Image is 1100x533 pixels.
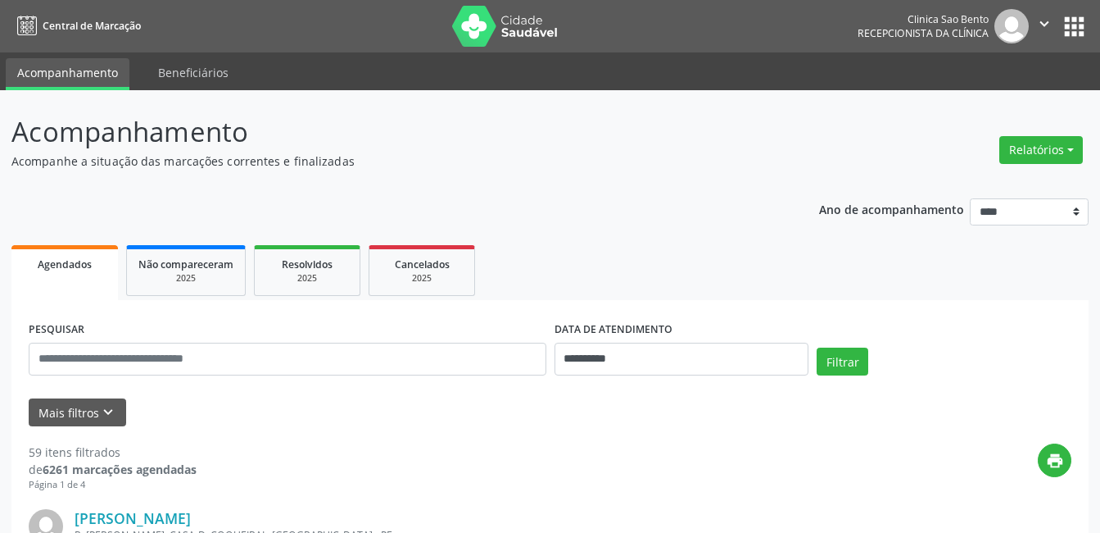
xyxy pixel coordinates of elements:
[1035,15,1053,33] i: 
[381,272,463,285] div: 2025
[29,317,84,343] label: PESQUISAR
[43,462,197,477] strong: 6261 marcações agendadas
[138,272,233,285] div: 2025
[43,19,141,33] span: Central de Marcação
[282,257,333,271] span: Resolvidos
[858,26,989,40] span: Recepcionista da clínica
[75,509,191,527] a: [PERSON_NAME]
[29,461,197,478] div: de
[817,348,868,376] button: Filtrar
[11,12,141,39] a: Central de Marcação
[1038,444,1071,477] button: print
[266,272,348,285] div: 2025
[147,58,240,87] a: Beneficiários
[29,444,197,461] div: 59 itens filtrados
[29,478,197,492] div: Página 1 de 4
[38,257,92,271] span: Agendados
[555,317,672,343] label: DATA DE ATENDIMENTO
[6,58,129,90] a: Acompanhamento
[999,136,1083,164] button: Relatórios
[11,112,766,153] p: Acompanhamento
[395,257,450,271] span: Cancelados
[819,198,964,219] p: Ano de acompanhamento
[858,12,989,26] div: Clinica Sao Bento
[1046,452,1064,470] i: print
[1060,12,1089,41] button: apps
[99,403,117,421] i: keyboard_arrow_down
[29,399,126,427] button: Mais filtroskeyboard_arrow_down
[11,153,766,170] p: Acompanhe a situação das marcações correntes e finalizadas
[138,257,233,271] span: Não compareceram
[994,9,1029,43] img: img
[1029,9,1060,43] button: 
